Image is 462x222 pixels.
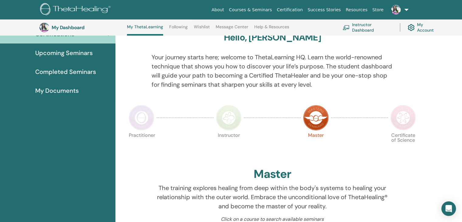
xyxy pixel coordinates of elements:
a: Resources [343,4,370,16]
img: cog.svg [408,23,415,33]
img: logo.png [40,3,113,17]
a: My Account [408,21,440,34]
p: Your journey starts here; welcome to ThetaLearning HQ. Learn the world-renowned technique that sh... [152,53,393,89]
a: Success Stories [305,4,343,16]
a: Message Center [216,24,248,34]
a: Instructor Dashboard [343,21,392,34]
h3: Hello, [PERSON_NAME] [224,32,321,43]
a: My ThetaLearning [127,24,163,36]
a: About [209,4,226,16]
img: default.jpg [39,23,49,32]
p: Certificate of Science [390,133,416,158]
span: Completed Seminars [35,67,96,76]
a: Wishlist [194,24,210,34]
a: Following [169,24,188,34]
p: The training explores healing from deep within the body's systems to healing your relationship wi... [152,183,393,211]
p: Practitioner [129,133,154,158]
img: Master [303,105,329,130]
img: chalkboard-teacher.svg [343,25,350,30]
div: Open Intercom Messenger [441,201,456,216]
a: Help & Resources [254,24,289,34]
h3: My Dashboard [52,25,112,30]
p: Master [303,133,329,158]
img: Instructor [216,105,241,130]
a: Certification [274,4,305,16]
a: Courses & Seminars [227,4,275,16]
img: Certificate of Science [390,105,416,130]
a: Store [370,4,386,16]
img: Practitioner [129,105,154,130]
img: default.jpg [391,5,401,15]
span: Upcoming Seminars [35,48,93,57]
span: My Documents [35,86,79,95]
p: Instructor [216,133,241,158]
h2: Master [254,167,291,181]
